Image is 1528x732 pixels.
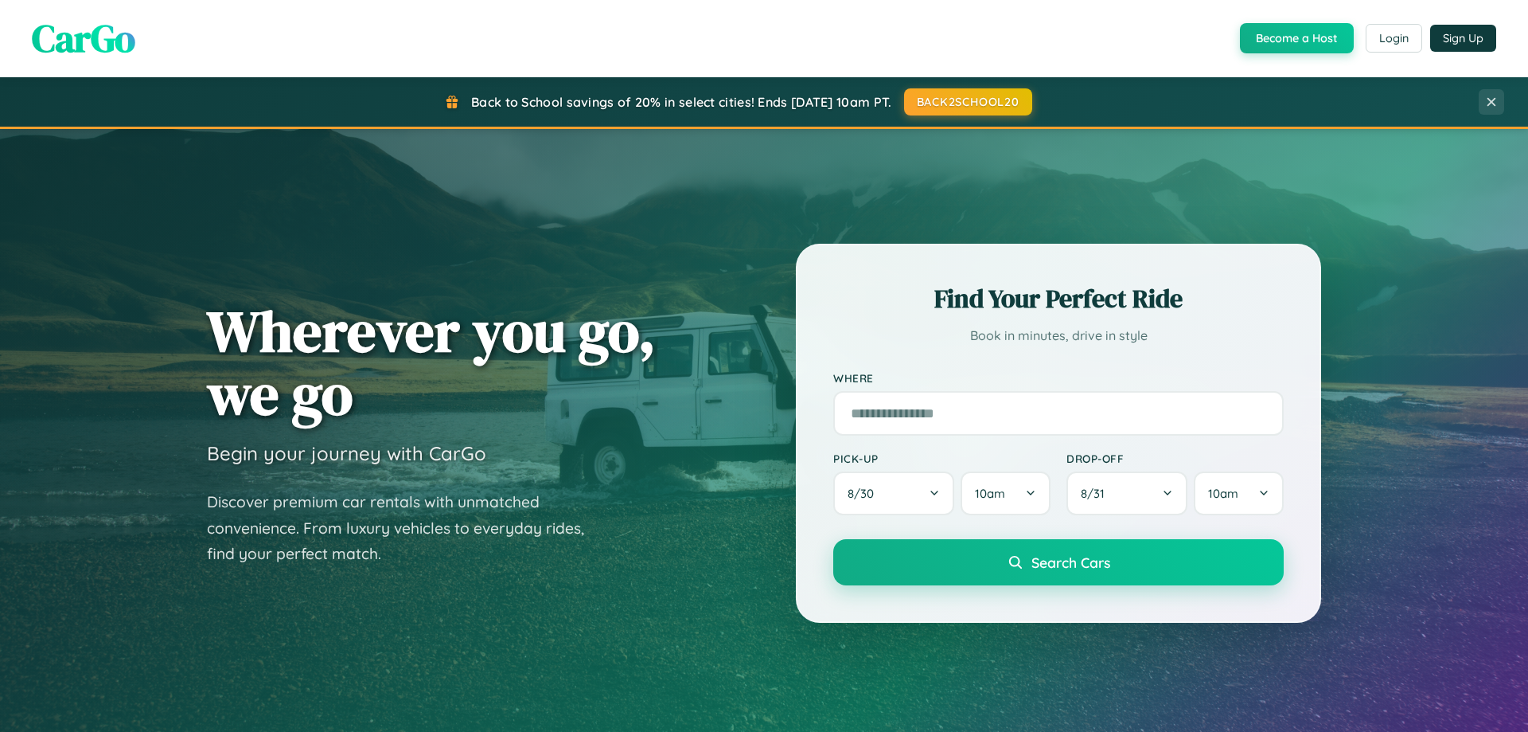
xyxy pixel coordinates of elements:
button: Search Cars [833,539,1284,585]
span: 8 / 31 [1081,486,1113,501]
h1: Wherever you go, we go [207,299,656,425]
button: 10am [961,472,1050,515]
button: Login [1366,24,1422,53]
h3: Begin your journey with CarGo [207,441,486,465]
button: BACK2SCHOOL20 [904,88,1032,115]
span: 8 / 30 [848,486,882,501]
h2: Find Your Perfect Ride [833,281,1284,316]
button: 8/30 [833,472,954,515]
label: Pick-up [833,452,1050,465]
span: 10am [1208,486,1238,501]
span: Search Cars [1031,554,1110,571]
span: Back to School savings of 20% in select cities! Ends [DATE] 10am PT. [471,94,891,110]
button: Sign Up [1430,25,1496,52]
button: Become a Host [1240,23,1354,53]
span: 10am [975,486,1005,501]
button: 10am [1194,472,1284,515]
p: Book in minutes, drive in style [833,324,1284,347]
label: Where [833,371,1284,385]
span: CarGo [32,12,135,65]
label: Drop-off [1066,452,1284,465]
button: 8/31 [1066,472,1187,515]
p: Discover premium car rentals with unmatched convenience. From luxury vehicles to everyday rides, ... [207,489,605,567]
